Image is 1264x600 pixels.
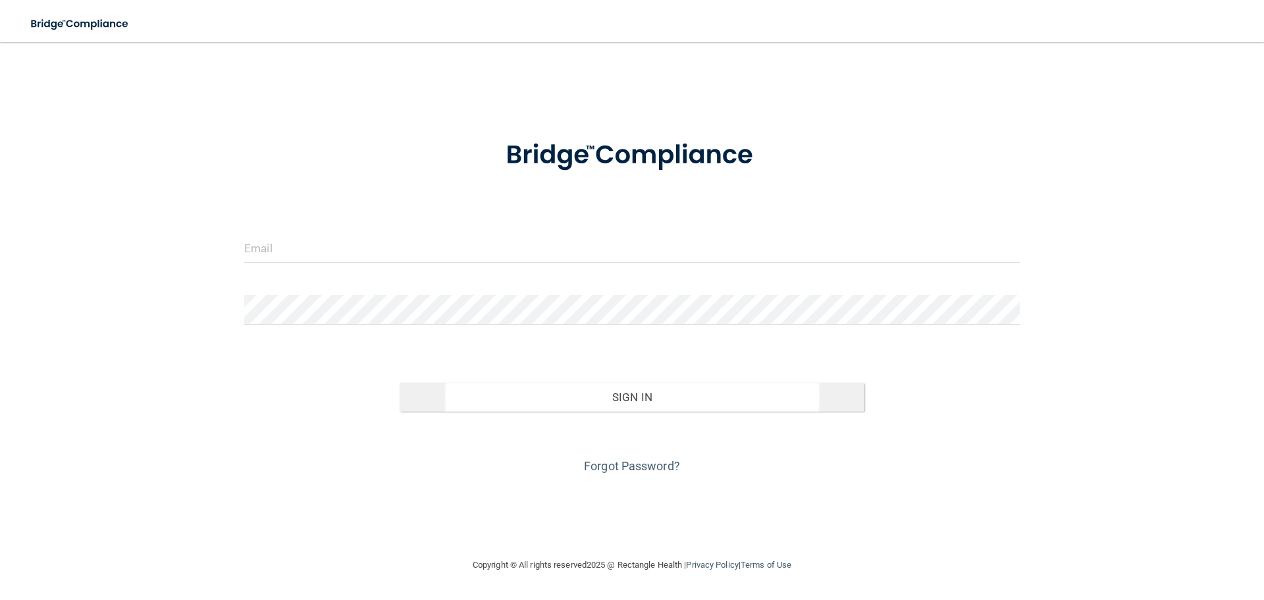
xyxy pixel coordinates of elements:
[479,121,785,190] img: bridge_compliance_login_screen.278c3ca4.svg
[20,11,141,38] img: bridge_compliance_login_screen.278c3ca4.svg
[244,233,1020,263] input: Email
[392,544,872,586] div: Copyright © All rights reserved 2025 @ Rectangle Health | |
[584,459,680,473] a: Forgot Password?
[686,560,738,570] a: Privacy Policy
[400,383,865,412] button: Sign In
[741,560,791,570] a: Terms of Use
